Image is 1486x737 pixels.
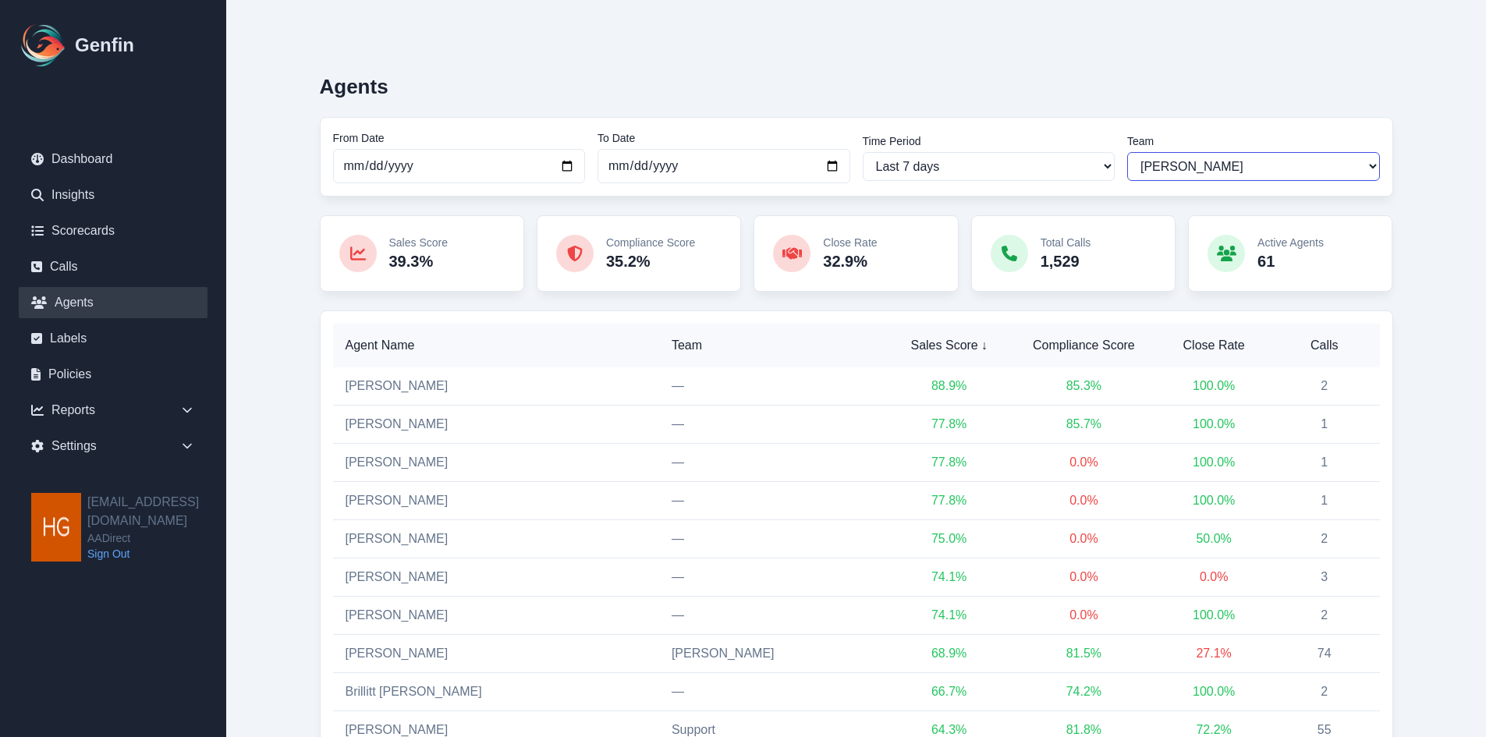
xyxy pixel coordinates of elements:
span: 77.8 % [931,455,966,469]
p: Total Calls [1041,235,1091,250]
a: Scorecards [19,215,207,246]
span: Close Rate [1171,336,1257,355]
td: 1 [1269,444,1380,482]
span: 77.8 % [931,494,966,507]
span: 85.7 % [1066,417,1101,431]
span: 27.1 % [1196,647,1231,660]
a: Brillitt [PERSON_NAME] [346,685,482,698]
p: 61 [1257,250,1324,272]
span: AADirect [87,530,226,546]
span: 88.9 % [931,379,966,392]
span: 0.0 % [1069,608,1098,622]
p: Close Rate [823,235,877,250]
h2: [EMAIL_ADDRESS][DOMAIN_NAME] [87,493,226,530]
td: 2 [1269,520,1380,558]
a: [PERSON_NAME] [346,532,449,545]
h1: Genfin [75,33,134,58]
span: Sales Score [902,336,997,355]
a: Labels [19,323,207,354]
a: [PERSON_NAME] [346,723,449,736]
img: hgarza@aadirect.com [31,493,81,562]
span: Support [672,723,715,736]
span: Compliance Score [1021,336,1146,355]
a: Insights [19,179,207,211]
span: 74.2 % [1066,685,1101,698]
a: [PERSON_NAME] [346,647,449,660]
td: 2 [1269,673,1380,711]
span: 0.0 % [1069,494,1098,507]
span: Calls [1282,336,1367,355]
span: 100.0 % [1193,455,1235,469]
label: Team [1127,133,1380,149]
a: [PERSON_NAME] [346,455,449,469]
span: — [672,417,684,431]
p: Sales Score [389,235,448,250]
a: [PERSON_NAME] [346,494,449,507]
span: 100.0 % [1193,685,1235,698]
span: 0.0 % [1069,570,1098,583]
td: 1 [1269,406,1380,444]
div: Settings [19,431,207,462]
span: 50.0 % [1196,532,1231,545]
span: 0.0 % [1069,455,1098,469]
div: Reports [19,395,207,426]
span: ↓ [981,336,988,355]
p: 32.9% [823,250,877,272]
span: — [672,532,684,545]
p: 35.2% [606,250,695,272]
span: 81.8 % [1066,723,1101,736]
span: — [672,570,684,583]
a: Agents [19,287,207,318]
span: 77.8 % [931,417,966,431]
a: [PERSON_NAME] [346,417,449,431]
a: [PERSON_NAME] [346,379,449,392]
a: Dashboard [19,144,207,175]
span: — [672,455,684,469]
a: Calls [19,251,207,282]
td: 3 [1269,558,1380,597]
span: 74.1 % [931,570,966,583]
span: 81.5 % [1066,647,1101,660]
span: 75.0 % [931,532,966,545]
p: 1,529 [1041,250,1091,272]
span: 68.9 % [931,647,966,660]
span: 0.0 % [1200,570,1228,583]
p: 39.3% [389,250,448,272]
td: 74 [1269,635,1380,673]
h2: Agents [320,75,388,98]
a: [PERSON_NAME] [346,608,449,622]
span: 72.2 % [1196,723,1231,736]
span: 100.0 % [1193,379,1235,392]
td: 2 [1269,597,1380,635]
a: Sign Out [87,546,226,562]
label: From Date [333,130,586,146]
span: — [672,379,684,392]
span: Agent Name [346,336,647,355]
a: Policies [19,359,207,390]
span: — [672,685,684,698]
label: To Date [598,130,850,146]
span: 100.0 % [1193,494,1235,507]
span: 100.0 % [1193,417,1235,431]
span: 0.0 % [1069,532,1098,545]
p: Active Agents [1257,235,1324,250]
td: 2 [1269,367,1380,406]
a: [PERSON_NAME] [346,570,449,583]
span: 64.3 % [931,723,966,736]
img: Logo [19,20,69,70]
span: [PERSON_NAME] [672,647,775,660]
label: Time Period [863,133,1115,149]
span: — [672,608,684,622]
span: — [672,494,684,507]
span: 66.7 % [931,685,966,698]
span: 100.0 % [1193,608,1235,622]
p: Compliance Score [606,235,695,250]
td: 1 [1269,482,1380,520]
span: 85.3 % [1066,379,1101,392]
span: Team [672,336,877,355]
span: 74.1 % [931,608,966,622]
